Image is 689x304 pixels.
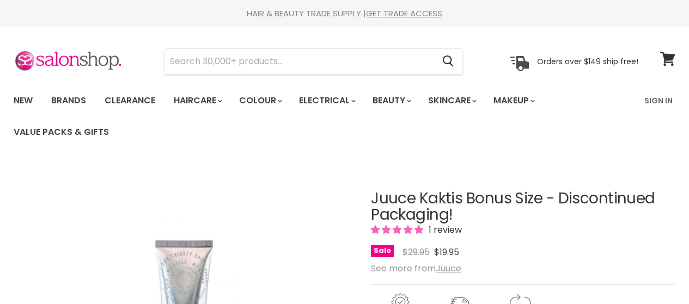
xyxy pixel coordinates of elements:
[164,48,463,75] form: Product
[43,89,94,112] a: Brands
[371,245,394,257] span: Sale
[164,49,434,74] input: Search
[364,89,418,112] a: Beauty
[166,89,229,112] a: Haircare
[420,89,483,112] a: Skincare
[537,56,638,66] p: Orders over $149 ship free!
[638,89,679,112] a: Sign In
[485,89,541,112] a: Makeup
[291,89,362,112] a: Electrical
[371,190,675,224] h1: Juuce Kaktis Bonus Size - Discontinued Packaging!
[425,224,462,236] span: 1 review
[5,85,638,148] ul: Main menu
[366,8,442,19] a: GET TRADE ACCESS
[403,246,430,258] span: $29.95
[5,89,41,112] a: New
[96,89,163,112] a: Clearance
[436,262,461,275] a: Juuce
[371,262,461,275] span: See more from
[231,89,289,112] a: Colour
[371,224,425,236] span: 5.00 stars
[434,49,462,74] button: Search
[434,246,459,258] span: $19.95
[5,121,117,144] a: Value Packs & Gifts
